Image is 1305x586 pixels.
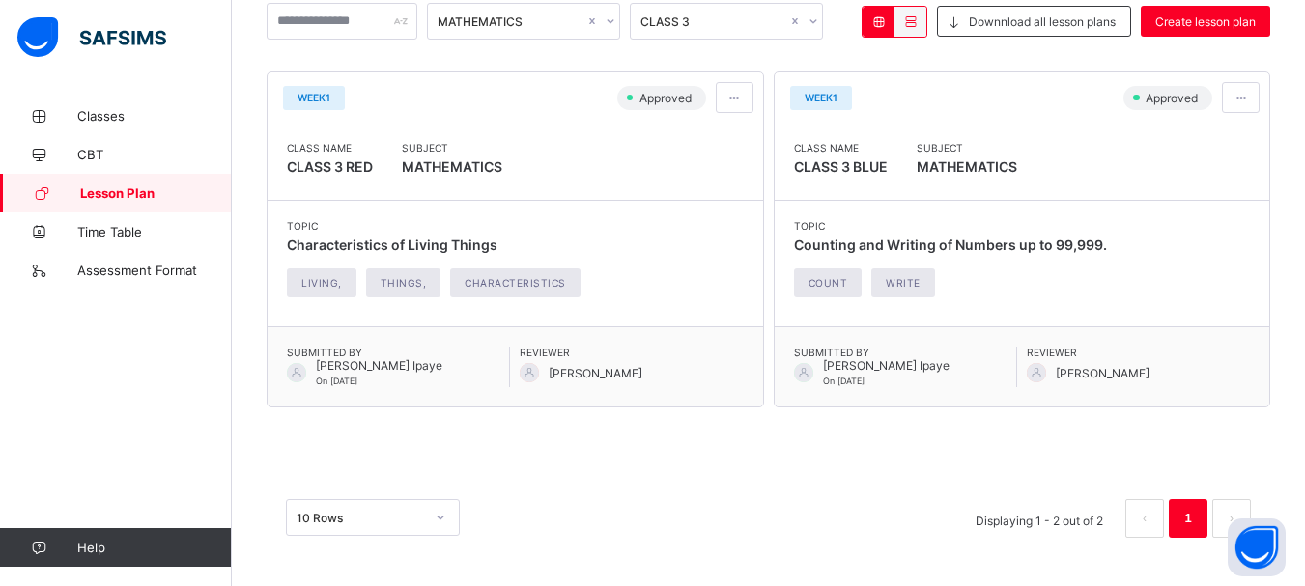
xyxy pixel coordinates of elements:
li: 上一页 [1125,499,1164,538]
span: Characteristics of Living Things [287,237,497,253]
span: On [DATE] [316,376,357,386]
span: [PERSON_NAME] [1056,366,1149,380]
div: CLASS 3 [640,14,787,29]
span: Topic [794,220,1107,232]
span: Lesson Plan [80,185,232,201]
a: 1 [1178,506,1197,531]
button: Open asap [1228,518,1286,576]
span: Approved [1144,91,1204,105]
button: next page [1212,499,1251,538]
span: Help [77,540,231,555]
span: Week1 [298,92,330,103]
span: Submitted By [794,347,1016,358]
span: Subject [917,142,1017,153]
span: Submitted By [287,347,509,358]
img: safsims [17,17,166,58]
span: characteristics [465,277,566,289]
span: CLASS 3 BLUE [794,158,888,175]
span: Time Table [77,224,232,239]
span: On [DATE] [823,376,865,386]
span: Reviewer [520,347,743,358]
span: Counting and Writing of Numbers up to 99,999. [794,237,1107,253]
span: Reviewer [1027,347,1250,358]
span: Class Name [287,142,373,153]
span: [PERSON_NAME] [549,366,642,380]
span: things, [381,277,427,289]
span: Subject [402,142,502,153]
span: MATHEMATICS [402,153,502,181]
span: Count [809,277,848,289]
span: [PERSON_NAME] Ipaye [316,358,442,373]
span: Topic [287,220,590,232]
div: 10 Rows [297,511,424,525]
button: prev page [1125,499,1164,538]
span: [PERSON_NAME] Ipaye [823,358,950,373]
li: 下一页 [1212,499,1251,538]
span: MATHEMATICS [917,153,1017,181]
li: Displaying 1 - 2 out of 2 [961,499,1118,538]
span: Approved [638,91,697,105]
span: write [886,277,921,289]
span: Create lesson plan [1155,14,1256,29]
span: living, [301,277,342,289]
span: Downnload all lesson plans [969,14,1116,29]
span: Classes [77,108,232,124]
span: Week1 [805,92,837,103]
span: Class Name [794,142,888,153]
span: CLASS 3 RED [287,158,373,175]
span: Assessment Format [77,263,232,278]
span: CBT [77,147,232,162]
li: 1 [1169,499,1207,538]
div: MATHEMATICS [438,14,584,29]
